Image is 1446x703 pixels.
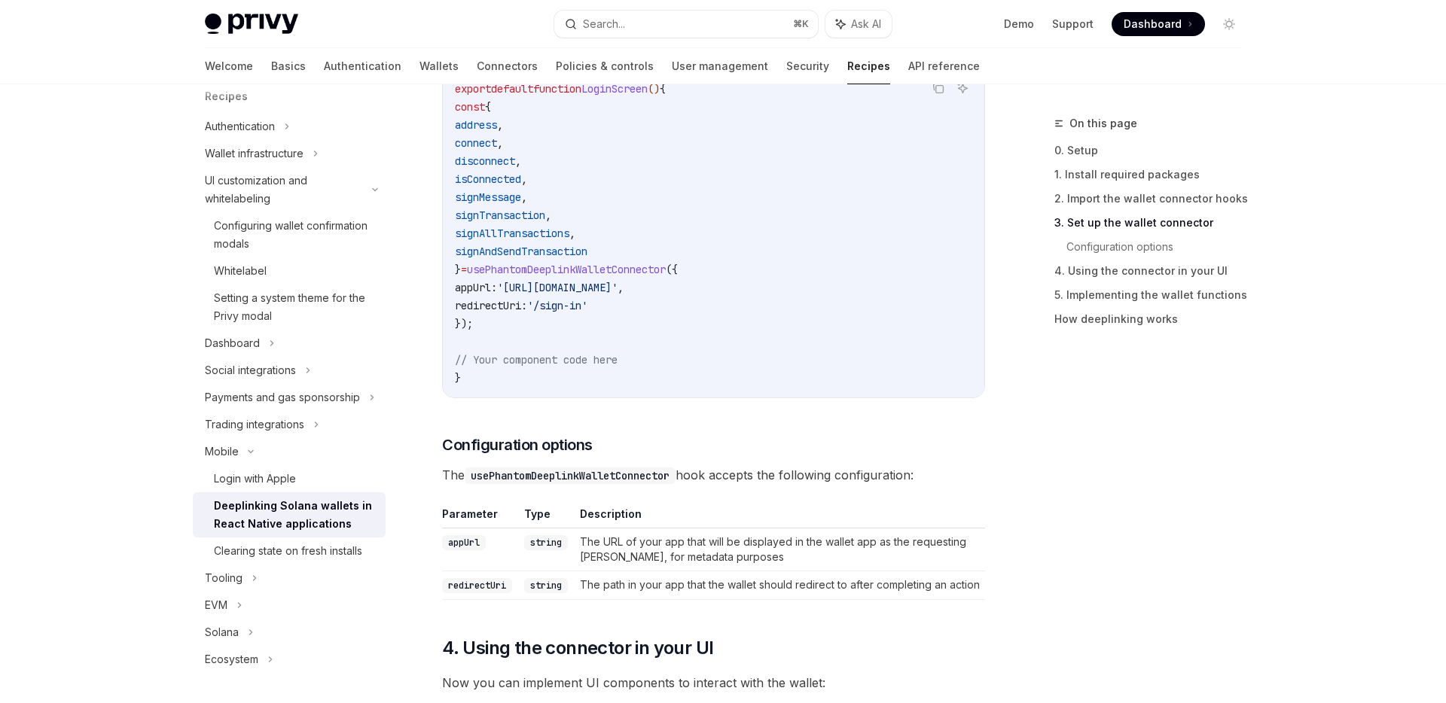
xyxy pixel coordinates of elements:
[477,48,538,84] a: Connectors
[554,11,818,38] button: Search...⌘K
[1217,12,1241,36] button: Toggle dark mode
[527,299,587,312] span: '/sign-in'
[455,190,521,204] span: signMessage
[193,537,386,565] a: Clearing state on fresh installs
[193,285,386,330] a: Setting a system theme for the Privy modal
[214,217,377,253] div: Configuring wallet confirmation modals
[442,578,512,593] code: redirectUri
[214,289,377,325] div: Setting a system theme for the Privy modal
[455,82,491,96] span: export
[205,14,298,35] img: light logo
[455,263,461,276] span: }
[442,434,593,455] span: Configuration options
[1052,17,1094,32] a: Support
[524,535,568,550] code: string
[1054,283,1253,307] a: 5. Implementing the wallet functions
[193,492,386,537] a: Deeplinking Solana wallets in React Native applications
[1004,17,1034,32] a: Demo
[324,48,401,84] a: Authentication
[497,118,503,132] span: ,
[442,672,985,693] span: Now you can implement UI components to interact with the wallet:
[205,145,304,163] div: Wallet infrastructure
[455,172,521,186] span: isConnected
[205,569,243,587] div: Tooling
[205,388,360,406] div: Payments and gas sponsorship
[1054,138,1253,163] a: 0. Setup
[205,650,258,668] div: Ecosystem
[442,507,518,528] th: Parameter
[618,281,624,294] span: ,
[1054,163,1253,187] a: 1. Install required packages
[205,172,363,208] div: UI customization and whitelabeling
[491,82,533,96] span: default
[953,78,972,98] button: Ask AI
[1054,211,1253,235] a: 3. Set up the wallet connector
[1054,307,1253,331] a: How deeplinking works
[497,136,503,150] span: ,
[465,467,676,484] code: usePhantomDeeplinkWalletConnector
[455,136,497,150] span: connect
[455,299,527,312] span: redirectUri:
[205,623,239,641] div: Solana
[455,227,569,240] span: signAllTransactions
[515,154,521,168] span: ,
[193,257,386,285] a: Whitelabel
[1054,187,1253,211] a: 2. Import the wallet connector hooks
[574,528,985,571] td: The URL of your app that will be displayed in the wallet app as the requesting [PERSON_NAME], for...
[205,443,239,461] div: Mobile
[467,263,666,276] span: usePhantomDeeplinkWalletConnector
[419,48,459,84] a: Wallets
[193,212,386,257] a: Configuring wallet confirmation modals
[660,82,666,96] span: {
[929,78,948,98] button: Copy the contents from the code block
[908,48,980,84] a: API reference
[1112,12,1205,36] a: Dashboard
[455,154,515,168] span: disconnect
[455,281,497,294] span: appUrl:
[455,317,473,330] span: });
[455,245,587,258] span: signAndSendTransaction
[521,190,527,204] span: ,
[455,353,618,367] span: // Your component code here
[205,117,275,135] div: Authentication
[672,48,768,84] a: User management
[214,262,267,280] div: Whitelabel
[847,48,890,84] a: Recipes
[574,507,985,528] th: Description
[574,571,985,600] td: The path in your app that the wallet should redirect to after completing an action
[442,636,713,660] span: 4. Using the connector in your UI
[583,15,625,33] div: Search...
[455,371,461,385] span: }
[455,118,497,132] span: address
[569,227,575,240] span: ,
[1069,114,1137,132] span: On this page
[533,82,581,96] span: function
[793,18,809,30] span: ⌘ K
[648,82,660,96] span: ()
[461,263,467,276] span: =
[193,465,386,492] a: Login with Apple
[524,578,568,593] code: string
[214,470,296,488] div: Login with Apple
[455,208,545,222] span: signTransaction
[205,415,304,434] div: Trading integrations
[556,48,654,84] a: Policies & controls
[666,263,678,276] span: ({
[442,535,486,550] code: appUrl
[205,361,296,379] div: Social integrations
[485,100,491,114] span: {
[786,48,829,84] a: Security
[1054,259,1253,283] a: 4. Using the connector in your UI
[442,464,985,485] span: The hook accepts the following configuration:
[455,100,485,114] span: const
[205,596,227,614] div: EVM
[521,172,527,186] span: ,
[1124,17,1182,32] span: Dashboard
[545,208,551,222] span: ,
[825,11,892,38] button: Ask AI
[205,48,253,84] a: Welcome
[214,497,377,533] div: Deeplinking Solana wallets in React Native applications
[214,542,362,560] div: Clearing state on fresh installs
[497,281,618,294] span: '[URL][DOMAIN_NAME]'
[851,17,881,32] span: Ask AI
